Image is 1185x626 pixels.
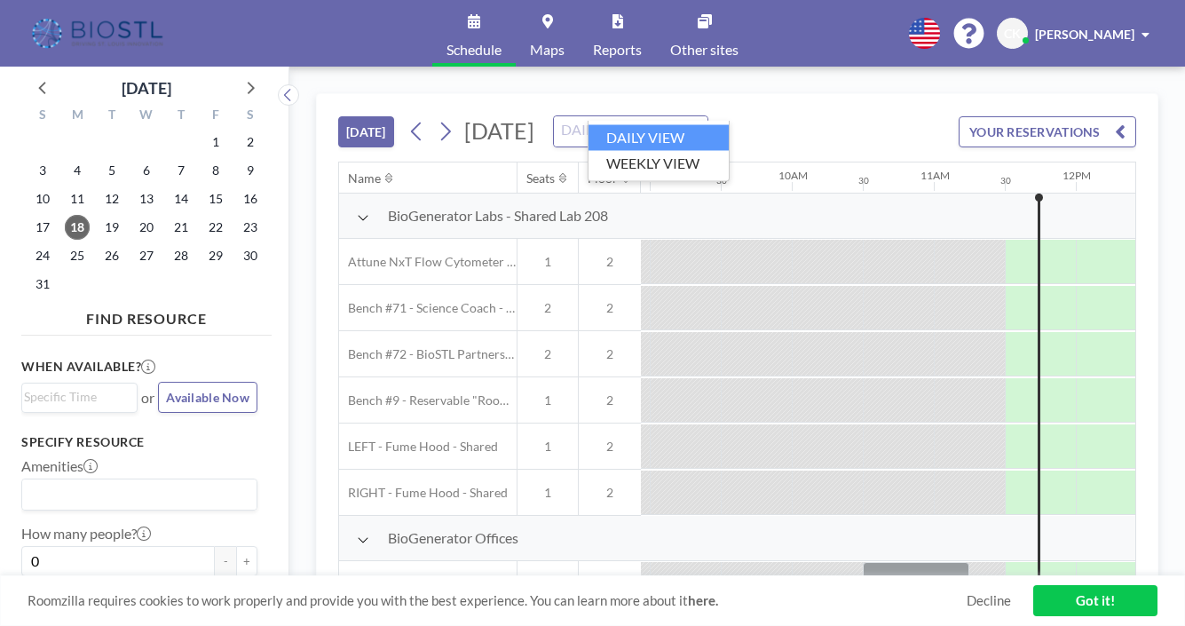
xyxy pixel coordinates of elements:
span: [DATE] [464,117,534,144]
span: Saturday, August 23, 2025 [238,215,263,240]
button: - [215,546,236,576]
button: Available Now [158,382,257,413]
span: [PERSON_NAME] [1035,27,1134,42]
span: Sunday, August 24, 2025 [30,243,55,268]
span: 1 [517,254,578,270]
div: 9AM [636,169,660,182]
div: Seats [526,170,555,186]
label: How many people? [21,525,151,543]
span: Saturday, August 16, 2025 [238,186,263,211]
span: Friday, August 29, 2025 [203,243,228,268]
span: 1 [517,392,578,408]
span: Wednesday, August 20, 2025 [134,215,159,240]
div: 30 [858,175,869,186]
span: 2 [517,300,578,316]
span: Roomzilla requires cookies to work properly and provide you with the best experience. You can lea... [28,592,967,609]
div: 11AM [920,169,950,182]
span: LEFT - Fume Hood - Shared [339,439,498,455]
div: T [163,105,198,128]
label: Amenities [21,457,98,475]
span: Sunday, August 3, 2025 [30,158,55,183]
span: Wednesday, August 6, 2025 [134,158,159,183]
span: Wednesday, August 27, 2025 [134,243,159,268]
a: Got it! [1033,585,1157,616]
button: YOUR RESERVATIONS [959,116,1136,147]
span: 1 [517,485,578,501]
span: Friday, August 1, 2025 [203,130,228,155]
span: 2 [579,300,641,316]
span: Monday, August 11, 2025 [65,186,90,211]
div: M [60,105,95,128]
span: Tuesday, August 12, 2025 [99,186,124,211]
span: RIGHT - Fume Hood - Shared [339,485,508,501]
div: Name [348,170,381,186]
span: Sunday, August 17, 2025 [30,215,55,240]
span: Attune NxT Flow Cytometer - Bench #25 [339,254,517,270]
span: Monday, August 4, 2025 [65,158,90,183]
div: 12PM [1063,169,1091,182]
span: Tuesday, August 19, 2025 [99,215,124,240]
a: here. [688,592,718,608]
span: Friday, August 8, 2025 [203,158,228,183]
span: 2 [579,485,641,501]
a: Decline [967,592,1011,609]
span: 2 [579,439,641,455]
span: Saturday, August 30, 2025 [238,243,263,268]
div: [DATE] [122,75,171,100]
h3: Specify resource [21,434,257,450]
span: Thursday, August 28, 2025 [169,243,194,268]
span: Bench #9 - Reservable "RoomZilla" Bench [339,392,517,408]
img: organization-logo [28,16,170,52]
h4: FIND RESOURCE [21,303,272,328]
div: 30 [716,175,727,186]
span: BioGenerator Offices [388,529,518,547]
span: or [141,389,154,407]
div: W [130,105,164,128]
button: + [236,546,257,576]
span: Available Now [166,390,249,405]
span: Other sites [670,43,739,57]
span: Saturday, August 9, 2025 [238,158,263,183]
input: Search for option [24,483,247,506]
span: Schedule [446,43,502,57]
span: Thursday, August 21, 2025 [169,215,194,240]
span: Thursday, August 7, 2025 [169,158,194,183]
span: Sunday, August 31, 2025 [30,272,55,297]
span: Bench #72 - BioSTL Partnerships & Apprenticeships Bench [339,346,517,362]
span: 2 [579,346,641,362]
div: Search for option [22,384,137,410]
span: 2 [579,254,641,270]
span: Saturday, August 2, 2025 [238,130,263,155]
span: 2 [579,392,641,408]
span: Monday, August 25, 2025 [65,243,90,268]
button: [DATE] [338,116,394,147]
span: Monday, August 18, 2025 [65,215,90,240]
input: Search for option [24,387,127,407]
span: Wednesday, August 13, 2025 [134,186,159,211]
span: Bench #71 - Science Coach - BioSTL Bench [339,300,517,316]
div: 10AM [778,169,808,182]
div: Search for option [554,116,707,147]
div: F [198,105,233,128]
div: S [26,105,60,128]
span: Friday, August 15, 2025 [203,186,228,211]
div: Search for option [22,479,257,510]
span: Tuesday, August 5, 2025 [99,158,124,183]
span: CK [1004,26,1021,42]
span: BioGenerator Labs - Shared Lab 208 [388,207,608,225]
div: T [95,105,130,128]
span: Maps [530,43,565,57]
span: Friday, August 22, 2025 [203,215,228,240]
div: 30 [1000,175,1011,186]
div: S [233,105,267,128]
span: Sunday, August 10, 2025 [30,186,55,211]
span: Tuesday, August 26, 2025 [99,243,124,268]
span: Thursday, August 14, 2025 [169,186,194,211]
span: 2 [517,346,578,362]
input: Search for option [556,120,685,143]
span: Reports [593,43,642,57]
span: 1 [517,439,578,455]
div: Floor [588,170,618,186]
